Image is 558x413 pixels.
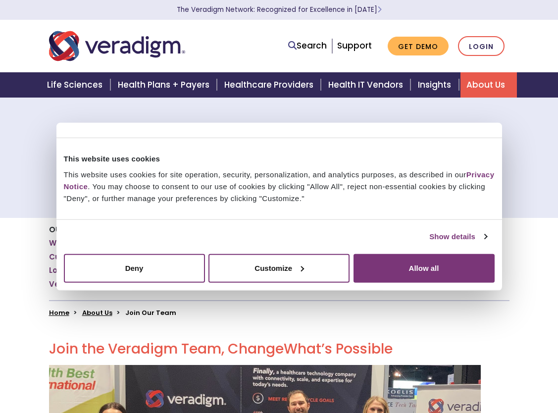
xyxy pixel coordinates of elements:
a: The Veradigm Network: Recognized for Excellence in [DATE]Learn More [177,5,382,14]
a: Privacy Notice [64,170,495,190]
a: Show details [429,231,487,243]
span: What’s Possible [284,339,393,359]
a: Veradigm Network [49,279,123,289]
a: Home [49,308,69,317]
span: Learn More [377,5,382,14]
h2: Join the Veradigm Team, Change [49,341,509,358]
a: Get Demo [388,37,449,56]
img: Veradigm logo [49,30,185,62]
a: Support [337,40,372,52]
a: About Us [82,308,112,317]
div: This website uses cookies [64,153,495,165]
button: Deny [64,254,205,282]
div: This website uses cookies for site operation, security, personalization, and analytics purposes, ... [64,168,495,204]
a: About Us [460,72,517,98]
a: Search [288,39,327,52]
button: Allow all [354,254,495,282]
button: Customize [208,254,350,282]
a: Life Sciences [41,72,111,98]
a: Insights [412,72,460,98]
a: Health IT Vendors [322,72,412,98]
a: Health Plans + Payers [112,72,218,98]
a: Login [458,36,505,56]
a: Who We Are [49,238,96,248]
a: Locations [49,265,88,275]
a: Culture and Values [49,252,125,262]
a: Healthcare Providers [218,72,322,98]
